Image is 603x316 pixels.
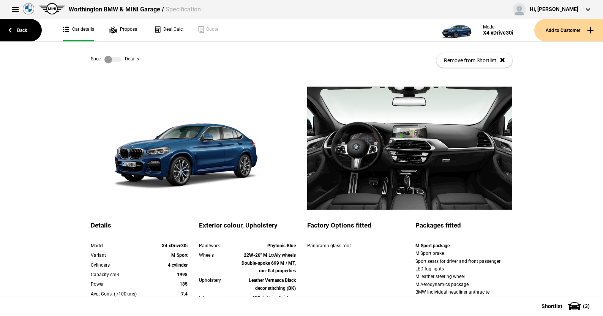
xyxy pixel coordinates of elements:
div: Exterior colour, Upholstery [199,221,296,234]
strong: Phytonic Blue [267,243,296,248]
div: Variant [91,251,149,259]
div: Avg. Cons. (l/100kms) [91,290,149,298]
strong: X4 xDrive30i [162,243,188,248]
div: Packages fitted [415,221,512,234]
div: Panorama glass roof [307,242,375,250]
strong: M Sport [171,253,188,258]
div: Cylinders [91,261,149,269]
div: Paintwork [199,242,238,250]
button: Remove from Shortlist [436,53,512,68]
strong: 185 [180,281,188,287]
strong: 22W-20" M Lt/Aly wheels Double-spoke 699 M / MT, run-flat properties [242,253,296,273]
div: Details [91,221,188,234]
div: Capacity cm3 [91,271,149,278]
div: X4 xDrive30i [483,30,513,36]
div: Model [483,24,513,30]
a: Proposal [109,19,139,41]
div: Model [91,242,149,250]
div: Upholstery [199,276,238,284]
div: Spec Details [91,56,139,63]
button: Add to Customer [534,19,603,41]
div: Worthington BMW & MINI Garage / [69,5,201,14]
div: Interior Trim [199,294,238,302]
strong: Leather Vernasca Black decor stitching (BK) [249,278,296,291]
span: Shortlist [541,303,562,309]
strong: M Sport package [415,243,450,248]
img: bmw.png [23,3,34,14]
div: M Sport brake Sport seats for driver and front passenger LED fog lights M leather steering wheel ... [415,250,512,296]
strong: 7.4 [181,291,188,297]
div: Wheels [199,251,238,259]
div: Hi, [PERSON_NAME] [530,6,578,13]
span: ( 3 ) [583,303,590,309]
a: Car details [63,19,94,41]
strong: 1998 [177,272,188,277]
a: Deal Calc [154,19,183,41]
div: Power [91,280,149,288]
img: mini.png [39,3,65,14]
span: Specification [166,6,201,13]
strong: 4 cylinder [168,262,188,268]
button: Shortlist(3) [530,297,603,316]
div: Factory Options fitted [307,221,404,234]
